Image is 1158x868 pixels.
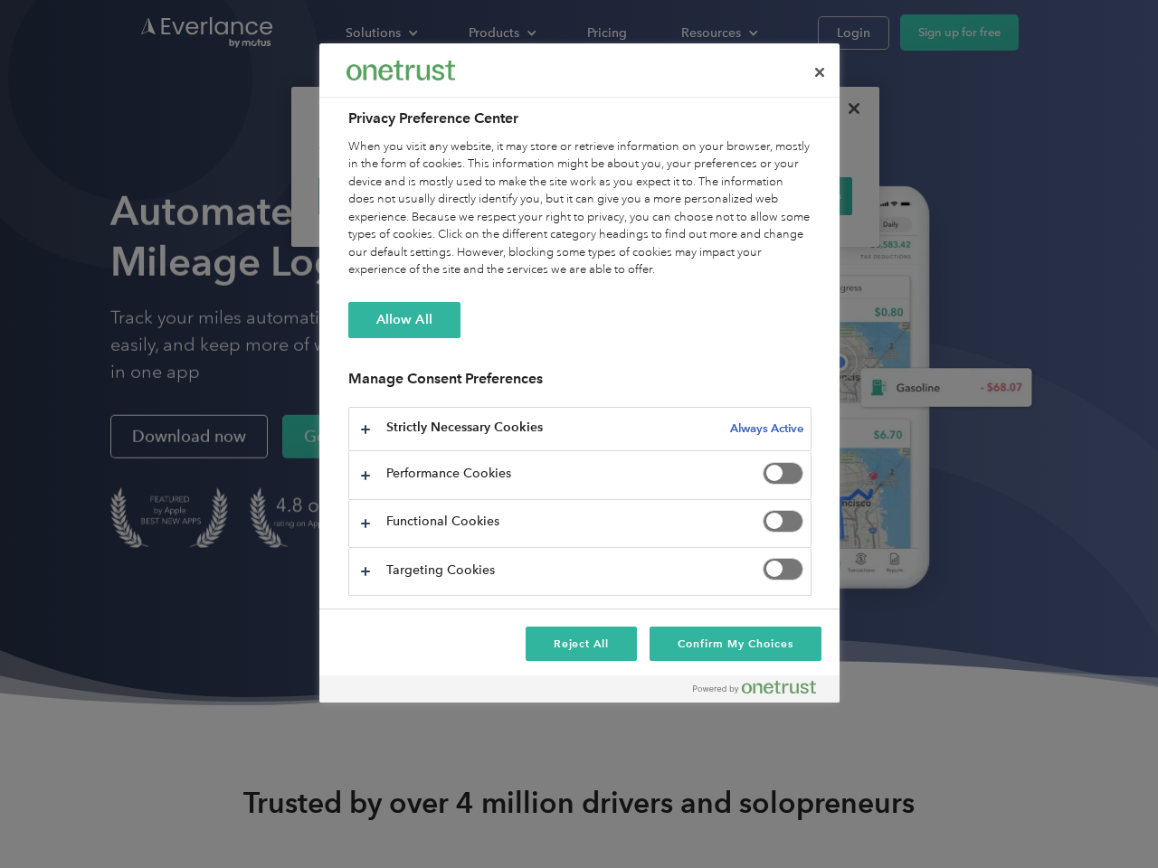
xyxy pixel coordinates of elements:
h3: Manage Consent Preferences [348,370,812,398]
div: Privacy Preference Center [319,43,840,703]
button: Close [800,52,840,92]
img: Everlance [346,61,455,80]
div: When you visit any website, it may store or retrieve information on your browser, mostly in the f... [348,138,812,279]
a: Powered by OneTrust Opens in a new Tab [693,680,831,703]
button: Confirm My Choices [650,627,821,661]
h2: Privacy Preference Center [348,108,812,129]
div: Everlance [346,52,455,89]
div: Preference center [319,43,840,703]
img: Powered by OneTrust Opens in a new Tab [693,680,816,694]
button: Allow All [348,302,460,338]
button: Reject All [526,627,638,661]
